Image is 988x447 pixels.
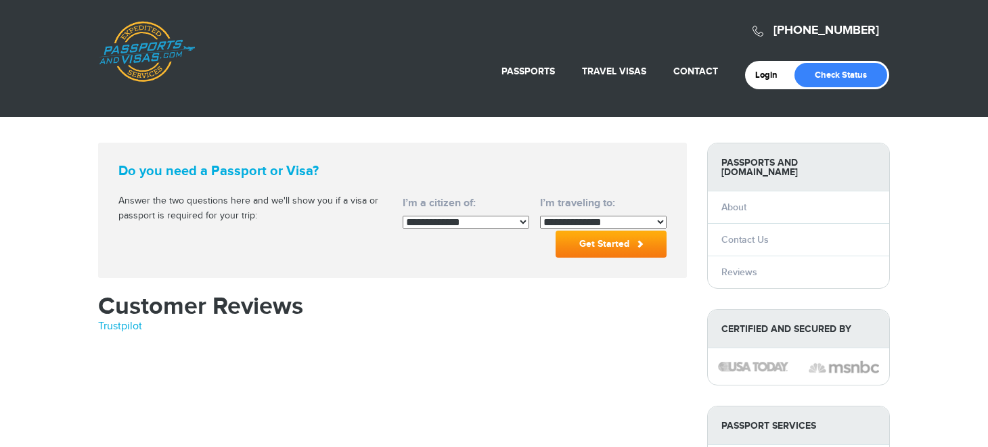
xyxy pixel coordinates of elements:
[403,195,529,212] label: I’m a citizen of:
[118,163,382,179] strong: Do you need a Passport or Visa?
[98,320,142,333] a: Trustpilot
[556,231,667,258] button: Get Started
[773,23,879,38] a: [PHONE_NUMBER]
[721,234,769,245] a: Contact Us
[755,70,787,80] a: Login
[708,310,889,348] strong: Certified and Secured by
[98,294,687,319] h1: Customer Reviews
[794,63,887,87] a: Check Status
[118,194,382,224] p: Answer the two questions here and we'll show you if a visa or passport is required for your trip:
[708,143,889,191] strong: Passports and [DOMAIN_NAME]
[718,362,788,371] img: image description
[501,66,555,77] a: Passports
[673,66,718,77] a: Contact
[721,202,746,213] a: About
[540,195,667,212] label: I’m traveling to:
[708,406,889,445] strong: PASSPORT SERVICES
[721,266,757,278] a: Reviews
[99,21,195,82] a: Passports & [DOMAIN_NAME]
[582,66,646,77] a: Travel Visas
[809,359,879,375] img: image description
